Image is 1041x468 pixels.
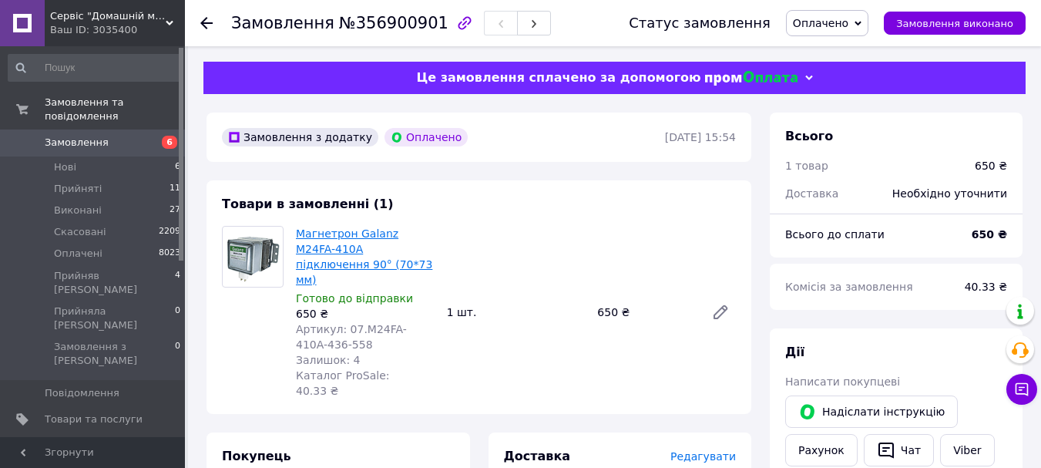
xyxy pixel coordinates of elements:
[54,340,175,368] span: Замовлення з [PERSON_NAME]
[296,306,435,322] div: 650 ₴
[45,386,119,400] span: Повідомлення
[175,160,180,174] span: 6
[896,18,1013,29] span: Замовлення виконано
[975,158,1007,173] div: 650 ₴
[705,297,736,328] a: Редагувати
[200,15,213,31] div: Повернутися назад
[45,412,143,426] span: Товари та послуги
[785,129,833,143] span: Всього
[785,434,858,466] button: Рахунок
[54,182,102,196] span: Прийняті
[591,301,699,323] div: 650 ₴
[1006,374,1037,405] button: Чат з покупцем
[665,131,736,143] time: [DATE] 15:54
[296,323,407,351] span: Артикул: 07.M24FA-410A-436-558
[54,269,175,297] span: Прийняв [PERSON_NAME]
[222,128,378,146] div: Замовлення з додатку
[416,70,700,85] span: Це замовлення сплачено за допомогою
[231,14,334,32] span: Замовлення
[170,182,180,196] span: 11
[884,12,1026,35] button: Замовлення виконано
[54,204,102,217] span: Виконані
[45,136,109,150] span: Замовлення
[170,204,180,217] span: 27
[785,396,958,428] button: Надіслати інструкцію
[883,177,1016,210] div: Необхідно уточнити
[54,247,102,261] span: Оплачені
[222,197,394,211] span: Товари в замовленні (1)
[965,281,1007,293] span: 40.33 ₴
[785,187,838,200] span: Доставка
[54,225,106,239] span: Скасовані
[54,160,76,174] span: Нові
[159,225,180,239] span: 2209
[504,449,571,463] span: Доставка
[441,301,592,323] div: 1 шт.
[50,23,185,37] div: Ваш ID: 3035400
[670,450,736,463] span: Редагувати
[296,369,389,397] span: Каталог ProSale: 40.33 ₴
[159,247,180,261] span: 8023
[50,9,166,23] span: Сервіс "Домашній майстер"
[339,14,448,32] span: №356900901
[296,354,361,366] span: Залишок: 4
[296,292,413,305] span: Готово до відправки
[940,434,994,466] a: Viber
[785,375,900,388] span: Написати покупцеві
[793,17,848,29] span: Оплачено
[785,228,885,241] span: Всього до сплати
[45,96,185,123] span: Замовлення та повідомлення
[54,305,175,332] span: Прийняла [PERSON_NAME]
[175,340,180,368] span: 0
[785,345,804,359] span: Дії
[162,136,177,149] span: 6
[384,128,468,146] div: Оплачено
[785,281,913,293] span: Комісія за замовлення
[705,71,798,86] img: evopay logo
[864,434,934,466] button: Чат
[972,228,1007,241] b: 650 ₴
[785,160,828,172] span: 1 товар
[296,227,432,286] a: Магнетрон Galanz M24FA-410A підключення 90° (70*73 мм)
[175,305,180,332] span: 0
[223,231,283,283] img: Магнетрон Galanz M24FA-410A підключення 90° (70*73 мм)
[629,15,771,31] div: Статус замовлення
[8,54,182,82] input: Пошук
[175,269,180,297] span: 4
[222,449,291,463] span: Покупець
